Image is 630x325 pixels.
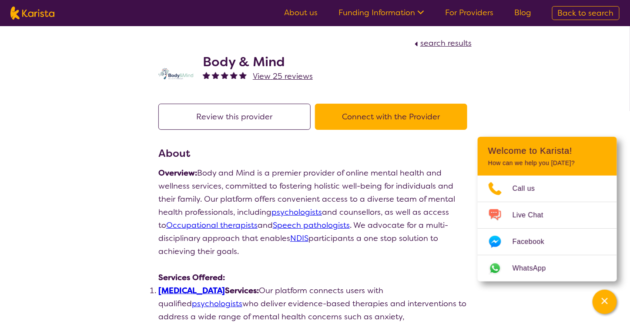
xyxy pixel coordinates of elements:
[221,71,228,79] img: fullstar
[290,233,308,244] a: NDIS
[239,71,247,79] img: fullstar
[158,168,197,178] strong: Overview:
[192,298,242,309] a: psychologists
[166,220,258,230] a: Occupational therapists
[478,176,617,281] ul: Choose channel
[284,7,318,18] a: About us
[253,70,313,83] a: View 25 reviews
[253,71,313,81] span: View 25 reviews
[10,7,54,20] img: Karista logo
[158,112,315,122] a: Review this provider
[158,146,472,161] h3: About
[158,272,225,283] strong: Services Offered:
[212,71,219,79] img: fullstar
[158,68,193,79] img: qmpolprhjdhzpcuekzqg.svg
[158,285,259,296] strong: Services:
[513,209,554,222] span: Live Chat
[230,71,238,79] img: fullstar
[203,71,210,79] img: fullstar
[552,6,620,20] a: Back to search
[558,8,614,18] span: Back to search
[514,7,531,18] a: Blog
[271,207,322,217] a: psychologists
[478,137,617,281] div: Channel Menu
[513,262,556,275] span: WhatsApp
[315,112,472,122] a: Connect with the Provider
[273,220,350,230] a: Speech pathologists
[412,38,472,48] a: search results
[488,146,607,156] h2: Welcome to Karista!
[158,104,311,130] button: Review this provider
[445,7,493,18] a: For Providers
[513,182,546,195] span: Call us
[158,166,472,258] p: Body and Mind is a premier provider of online mental health and wellness services, committed to f...
[315,104,467,130] button: Connect with the Provider
[478,255,617,281] a: Web link opens in a new tab.
[513,235,555,248] span: Facebook
[203,54,313,70] h2: Body & Mind
[420,38,472,48] span: search results
[338,7,424,18] a: Funding Information
[158,285,225,296] a: [MEDICAL_DATA]
[593,290,617,314] button: Channel Menu
[488,159,607,167] p: How can we help you [DATE]?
